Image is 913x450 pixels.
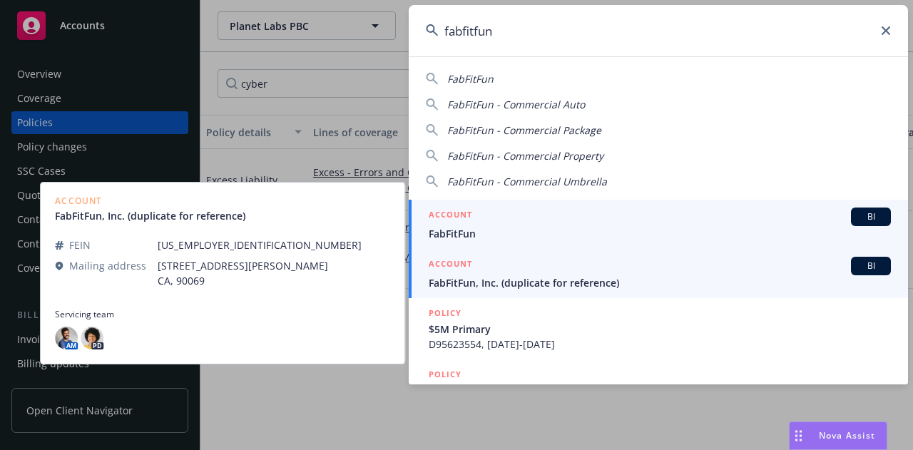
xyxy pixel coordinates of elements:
[429,226,891,241] span: FabFitFun
[447,149,603,163] span: FabFitFun - Commercial Property
[857,260,885,272] span: BI
[429,257,472,274] h5: ACCOUNT
[409,5,908,56] input: Search...
[409,359,908,421] a: POLICY$5M Ex $5M
[429,383,891,398] span: $5M Ex $5M
[447,123,601,137] span: FabFitFun - Commercial Package
[429,322,891,337] span: $5M Primary
[429,306,461,320] h5: POLICY
[857,210,885,223] span: BI
[429,208,472,225] h5: ACCOUNT
[447,72,494,86] span: FabFitFun
[429,367,461,382] h5: POLICY
[409,200,908,249] a: ACCOUNTBIFabFitFun
[429,275,891,290] span: FabFitFun, Inc. (duplicate for reference)
[790,422,807,449] div: Drag to move
[819,429,875,441] span: Nova Assist
[789,421,887,450] button: Nova Assist
[447,98,585,111] span: FabFitFun - Commercial Auto
[429,337,891,352] span: D95623554, [DATE]-[DATE]
[409,249,908,298] a: ACCOUNTBIFabFitFun, Inc. (duplicate for reference)
[409,298,908,359] a: POLICY$5M PrimaryD95623554, [DATE]-[DATE]
[447,175,607,188] span: FabFitFun - Commercial Umbrella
